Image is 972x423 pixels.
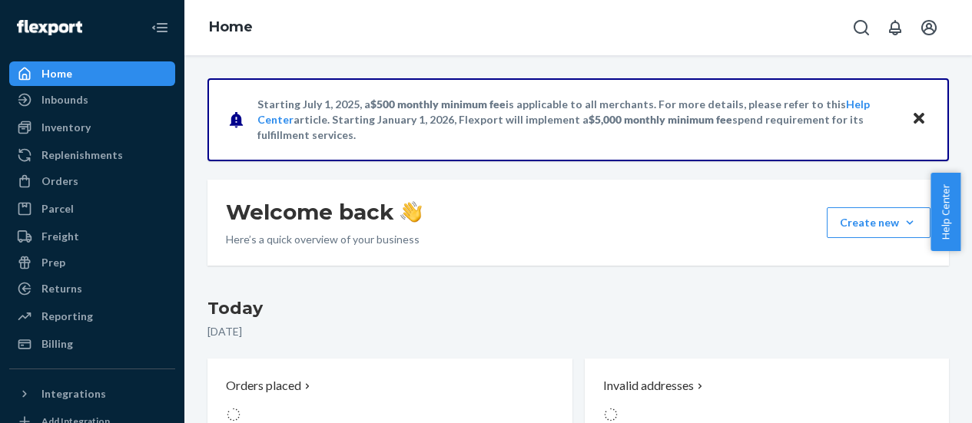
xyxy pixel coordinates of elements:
[41,147,123,163] div: Replenishments
[226,232,422,247] p: Here’s a quick overview of your business
[603,377,694,395] p: Invalid addresses
[370,97,506,111] span: $500 monthly minimum fee
[9,382,175,406] button: Integrations
[931,173,960,251] button: Help Center
[9,332,175,356] a: Billing
[41,255,65,270] div: Prep
[9,169,175,193] a: Orders
[41,336,73,352] div: Billing
[9,88,175,112] a: Inbounds
[9,304,175,329] a: Reporting
[9,143,175,167] a: Replenishments
[909,108,929,131] button: Close
[257,97,897,143] p: Starting July 1, 2025, a is applicable to all merchants. For more details, please refer to this a...
[226,198,422,226] h1: Welcome back
[41,386,106,402] div: Integrations
[880,12,911,43] button: Open notifications
[41,173,78,189] div: Orders
[9,197,175,221] a: Parcel
[9,115,175,140] a: Inventory
[400,201,422,223] img: hand-wave emoji
[41,201,74,216] div: Parcel
[846,12,877,43] button: Open Search Box
[9,61,175,86] a: Home
[197,5,265,50] ol: breadcrumbs
[827,207,931,238] button: Create new
[41,309,93,324] div: Reporting
[41,120,91,135] div: Inventory
[17,20,82,35] img: Flexport logo
[9,224,175,249] a: Freight
[41,281,82,296] div: Returns
[914,12,944,43] button: Open account menu
[226,377,301,395] p: Orders placed
[9,276,175,301] a: Returns
[207,324,949,339] p: [DATE]
[209,18,253,35] a: Home
[41,92,88,107] div: Inbounds
[207,296,949,321] h3: Today
[41,66,72,81] div: Home
[144,12,175,43] button: Close Navigation
[9,250,175,275] a: Prep
[41,229,79,244] div: Freight
[589,113,732,126] span: $5,000 monthly minimum fee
